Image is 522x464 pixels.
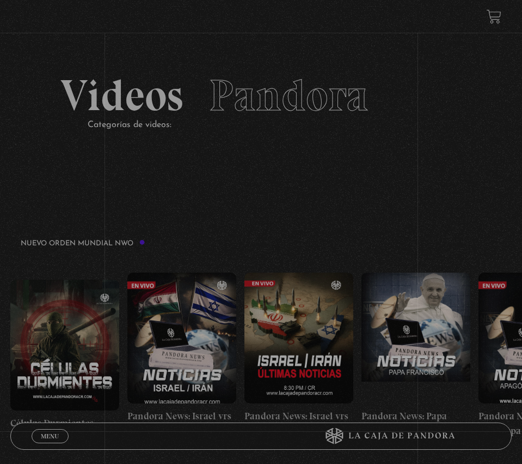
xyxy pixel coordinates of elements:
a: Pandora News: Papa [PERSON_NAME] [361,258,470,453]
h3: Nuevo Orden Mundial NWO [21,239,145,247]
span: Pandora [209,69,369,122]
span: Cerrar [37,442,63,450]
h4: Pandora News: Papa [PERSON_NAME] [361,409,470,438]
span: Menu [41,433,59,439]
a: Pandora News: Israel vrs Irán Parte I [127,258,236,453]
h4: Pandora News: Israel vrs Irán Parte III [244,409,353,438]
h2: Videos [60,74,462,117]
h4: Pandora News: Israel vrs Irán Parte I [127,409,236,438]
a: Células Durmientes [10,258,119,453]
h4: Células Durmientes [10,416,119,431]
a: Pandora News: Israel vrs Irán Parte III [244,258,353,453]
a: View your shopping cart [487,9,501,24]
p: Categorías de videos: [88,117,462,133]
